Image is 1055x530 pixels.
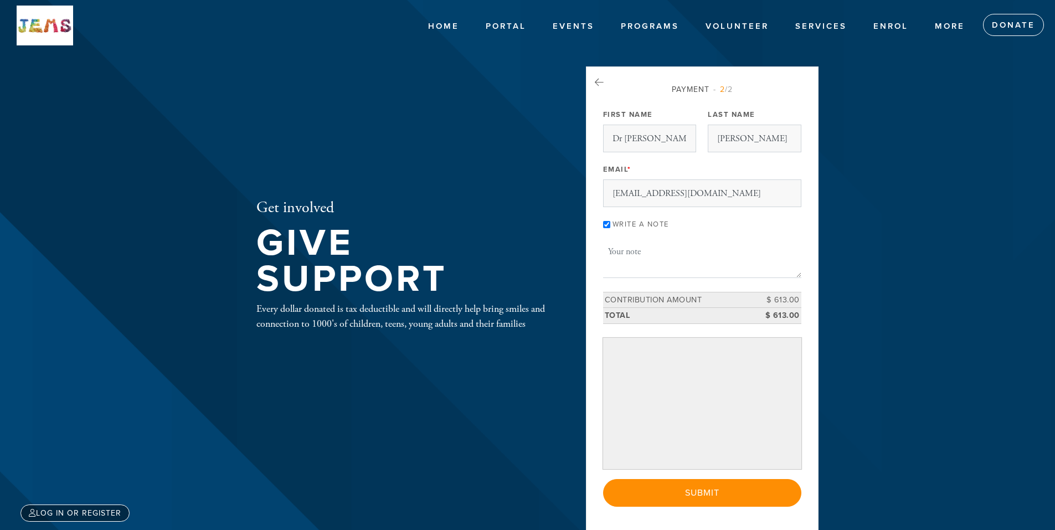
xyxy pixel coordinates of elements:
span: This field is required. [627,165,631,174]
a: Log in or register [20,505,130,522]
div: Every dollar donated is tax deductible and will directly help bring smiles and connection to 1000... [256,301,550,331]
td: Total [603,308,752,324]
a: More [927,16,973,37]
a: Programs [613,16,687,37]
h2: Get involved [256,199,550,218]
a: Enrol [865,16,917,37]
h1: Give Support [256,225,550,297]
label: Last Name [708,110,755,120]
div: Payment [603,84,801,95]
td: Contribution Amount [603,292,752,308]
a: Donate [983,14,1044,36]
a: Home [420,16,467,37]
label: First Name [603,110,653,120]
input: Submit [603,479,801,507]
td: $ 613.00 [752,292,801,308]
span: 2 [720,85,725,94]
label: Write a note [613,220,669,229]
img: New%20test.jpg [17,6,73,45]
iframe: Secure payment input frame [605,340,799,466]
td: $ 613.00 [752,308,801,324]
label: Email [603,164,631,174]
a: Volunteer [697,16,777,37]
a: Portal [477,16,534,37]
a: Events [544,16,603,37]
span: /2 [713,85,733,94]
a: Services [787,16,855,37]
